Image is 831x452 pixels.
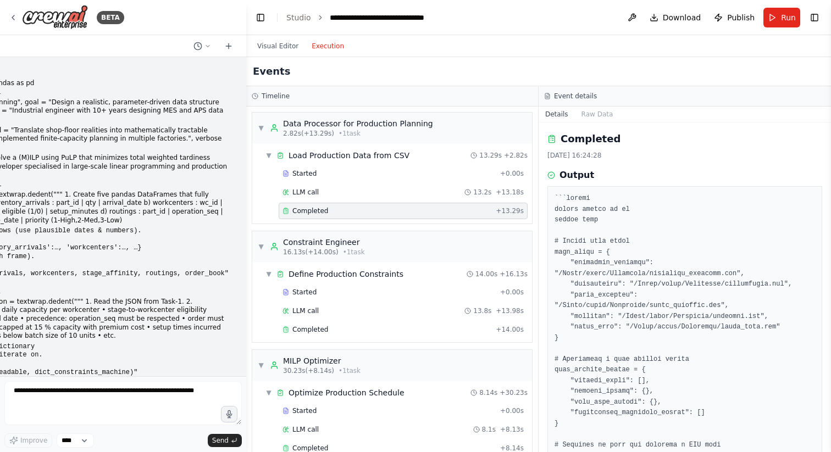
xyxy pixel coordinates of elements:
[283,129,334,138] span: 2.82s (+13.29s)
[482,425,496,434] span: 8.1s
[283,355,361,366] div: MILP Optimizer
[645,8,706,27] button: Download
[292,207,328,215] span: Completed
[283,118,433,129] div: Data Processor for Production Planning
[727,12,755,23] span: Publish
[292,325,328,334] span: Completed
[265,151,272,160] span: ▼
[554,92,597,101] h3: Event details
[220,40,237,53] button: Start a new chat
[292,406,317,415] span: Started
[265,388,272,397] span: ▼
[763,8,800,27] button: Run
[283,248,339,256] span: 16.13s (+14.00s)
[289,387,405,398] div: Optimize Production Schedule
[286,12,424,23] nav: breadcrumb
[305,40,351,53] button: Execution
[258,361,264,370] span: ▼
[251,40,305,53] button: Visual Editor
[262,92,290,101] h3: Timeline
[500,388,528,397] span: + 30.23s
[473,306,491,315] span: 13.8s
[292,288,317,297] span: Started
[283,237,365,248] div: Constraint Engineer
[496,325,524,334] span: + 14.00s
[4,433,52,448] button: Improve
[559,169,594,182] h3: Output
[500,270,528,278] span: + 16.13s
[496,306,524,315] span: + 13.98s
[547,151,822,160] div: [DATE] 16:24:28
[504,151,528,160] span: + 2.82s
[781,12,796,23] span: Run
[479,388,497,397] span: 8.14s
[500,406,524,415] span: + 0.00s
[575,107,620,122] button: Raw Data
[208,434,242,447] button: Send
[289,269,403,280] div: Define Production Constraints
[475,270,498,278] span: 14.00s
[20,436,47,445] span: Improve
[500,169,524,178] span: + 0.00s
[97,11,124,24] div: BETA
[500,425,524,434] span: + 8.13s
[710,8,759,27] button: Publish
[496,207,524,215] span: + 13.29s
[258,242,264,251] span: ▼
[212,436,229,445] span: Send
[807,10,822,25] button: Show right sidebar
[561,131,621,147] h2: Completed
[500,288,524,297] span: + 0.00s
[343,248,365,256] span: • 1 task
[253,64,290,79] h2: Events
[473,188,491,197] span: 13.2s
[265,270,272,278] span: ▼
[22,5,88,30] img: Logo
[258,124,264,132] span: ▼
[496,188,524,197] span: + 13.18s
[221,406,237,422] button: Click to speak your automation idea
[289,150,409,161] div: Load Production Data from CSV
[339,366,361,375] span: • 1 task
[539,107,575,122] button: Details
[283,366,334,375] span: 30.23s (+8.14s)
[253,10,268,25] button: Hide left sidebar
[292,425,319,434] span: LLM call
[292,188,319,197] span: LLM call
[292,169,317,178] span: Started
[286,13,311,22] a: Studio
[663,12,701,23] span: Download
[339,129,361,138] span: • 1 task
[189,40,215,53] button: Switch to previous chat
[292,306,319,315] span: LLM call
[479,151,502,160] span: 13.29s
